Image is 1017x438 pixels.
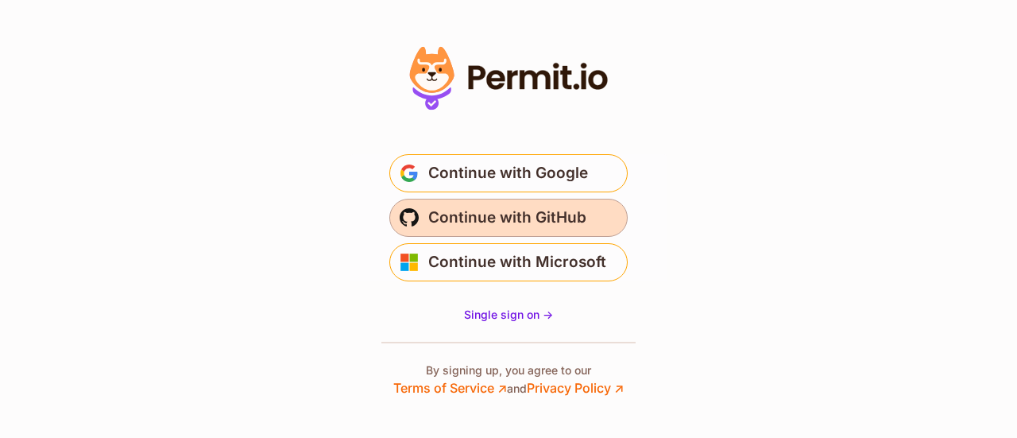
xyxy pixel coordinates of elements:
[389,243,628,281] button: Continue with Microsoft
[393,362,624,397] p: By signing up, you agree to our and
[428,161,588,186] span: Continue with Google
[464,308,553,321] span: Single sign on ->
[428,205,586,231] span: Continue with GitHub
[464,307,553,323] a: Single sign on ->
[393,380,507,396] a: Terms of Service ↗
[389,199,628,237] button: Continue with GitHub
[428,250,606,275] span: Continue with Microsoft
[389,154,628,192] button: Continue with Google
[527,380,624,396] a: Privacy Policy ↗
